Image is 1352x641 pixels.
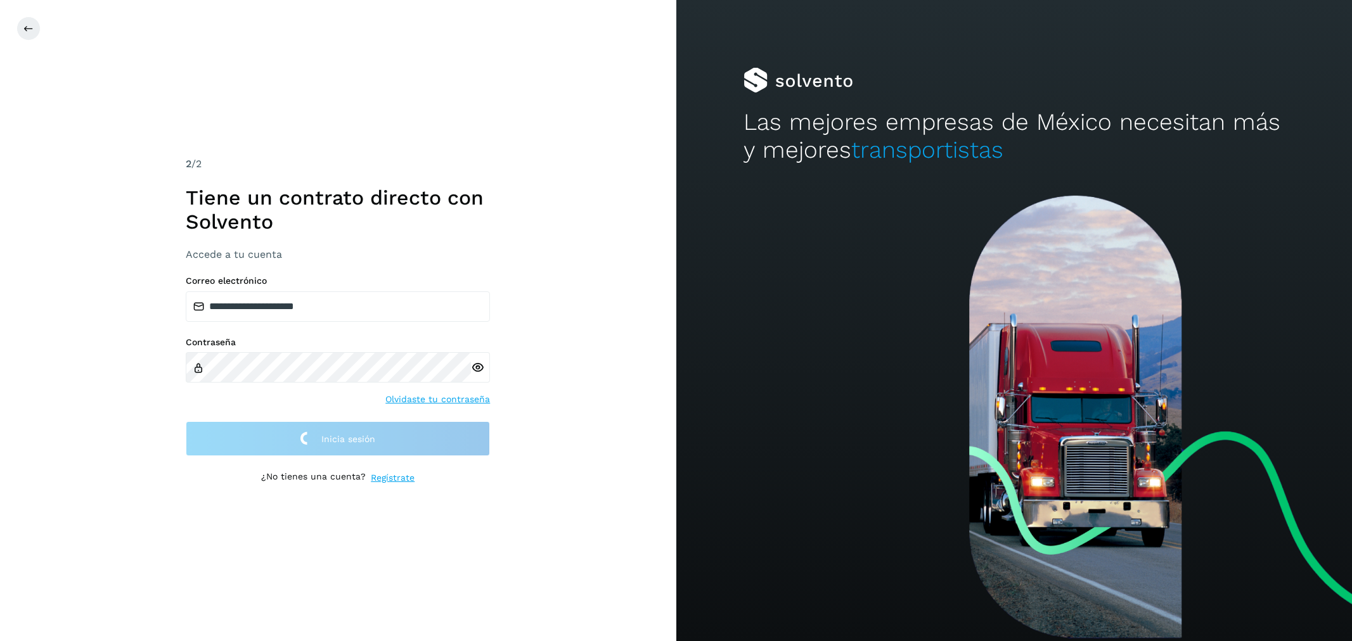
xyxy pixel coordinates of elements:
[186,276,490,286] label: Correo electrónico
[186,421,490,456] button: Inicia sesión
[385,393,490,406] a: Olvidaste tu contraseña
[186,337,490,348] label: Contraseña
[371,471,415,485] a: Regístrate
[186,186,490,234] h1: Tiene un contrato directo con Solvento
[261,471,366,485] p: ¿No tienes una cuenta?
[744,108,1284,165] h2: Las mejores empresas de México necesitan más y mejores
[321,435,375,443] span: Inicia sesión
[186,248,490,260] h3: Accede a tu cuenta
[186,156,490,172] div: /2
[851,136,1003,163] span: transportistas
[186,158,191,170] span: 2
